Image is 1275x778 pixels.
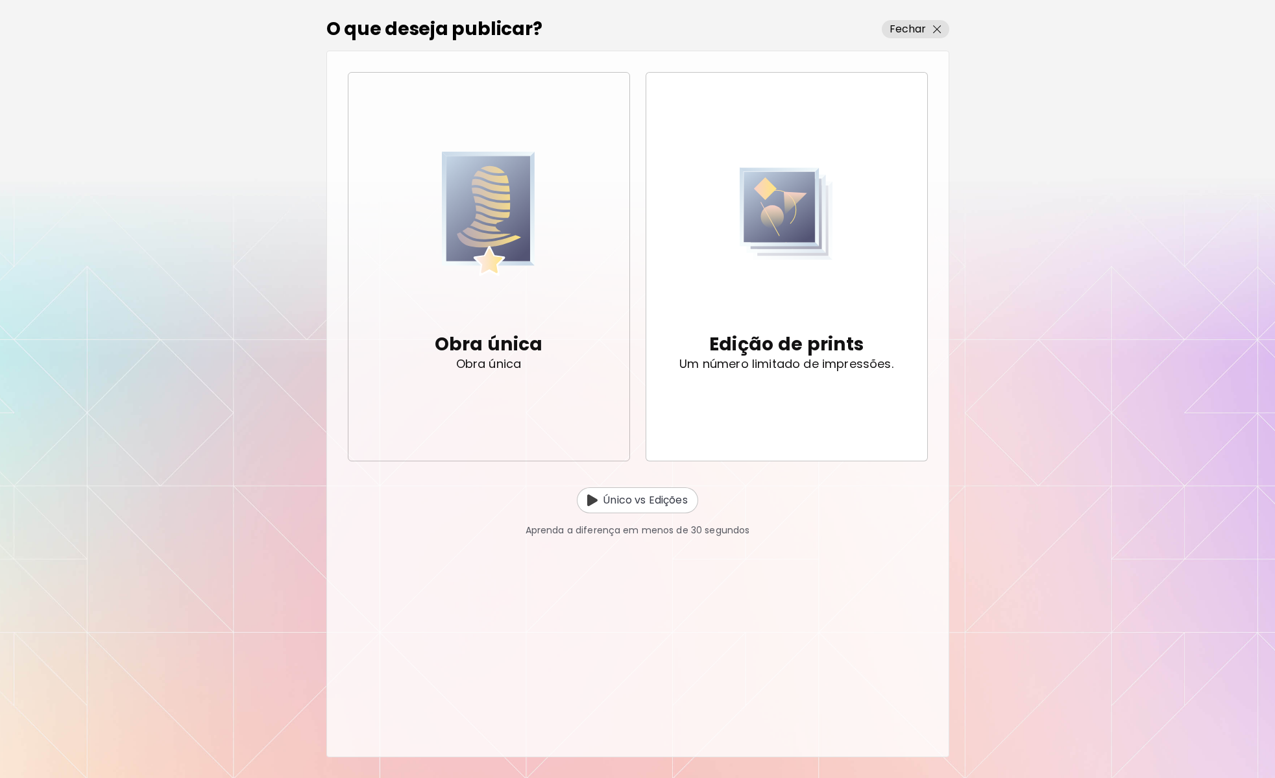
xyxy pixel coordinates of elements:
p: Obra única [435,332,543,358]
p: Um número limitado de impressões. [679,358,893,371]
p: Único vs Edições [603,492,687,508]
button: Print EditionEdição de printsUm número limitado de impressões. [646,72,928,461]
img: Unique Artwork [442,129,535,298]
button: Unique ArtworkObra únicaObra única [348,72,630,461]
p: Edição de prints [709,332,864,358]
img: Print Edition [740,129,833,298]
img: Unique vs Edition [587,494,598,506]
p: Aprenda a diferença em menos de 30 segundos [526,524,750,537]
p: Obra única [456,358,522,371]
button: Unique vs EditionÚnico vs Edições [577,487,698,513]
